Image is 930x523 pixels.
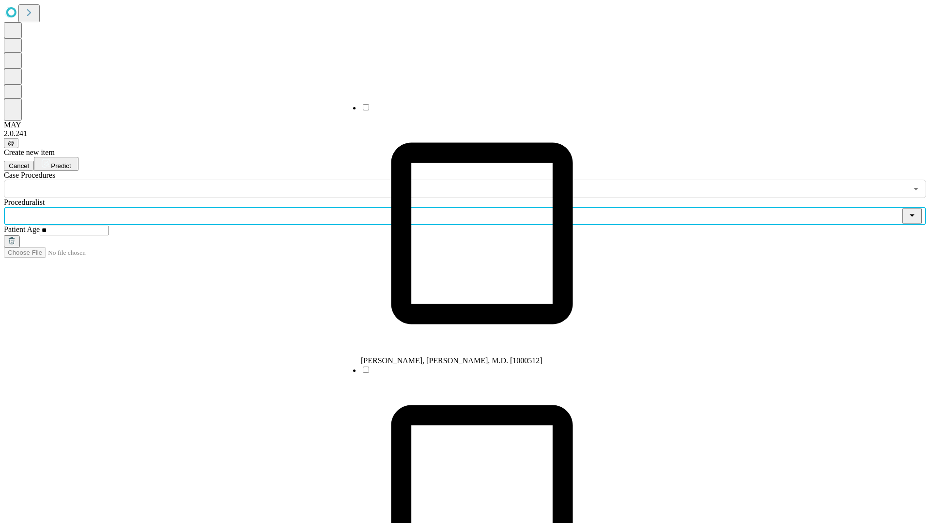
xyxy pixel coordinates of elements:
[34,157,78,171] button: Predict
[4,225,40,233] span: Patient Age
[4,138,18,148] button: @
[361,356,542,365] span: [PERSON_NAME], [PERSON_NAME], M.D. [1000512]
[4,161,34,171] button: Cancel
[4,171,55,179] span: Scheduled Procedure
[8,139,15,147] span: @
[9,162,29,169] span: Cancel
[4,121,926,129] div: MAY
[909,182,923,196] button: Open
[4,198,45,206] span: Proceduralist
[51,162,71,169] span: Predict
[4,129,926,138] div: 2.0.241
[4,148,55,156] span: Create new item
[902,208,922,224] button: Close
